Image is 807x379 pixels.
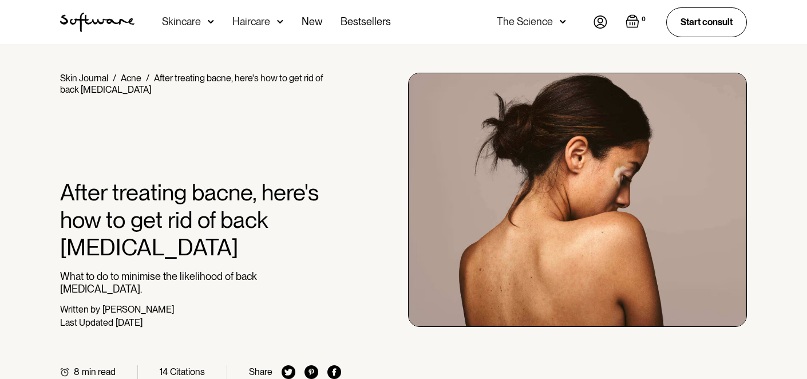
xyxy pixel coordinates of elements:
[249,366,272,377] div: Share
[116,317,143,328] div: [DATE]
[560,16,566,27] img: arrow down
[60,317,113,328] div: Last Updated
[626,14,648,30] a: Open empty cart
[102,304,174,315] div: [PERSON_NAME]
[327,365,341,379] img: facebook icon
[82,366,116,377] div: min read
[304,365,318,379] img: pinterest icon
[162,16,201,27] div: Skincare
[60,304,100,315] div: Written by
[282,365,295,379] img: twitter icon
[60,179,341,261] h1: After treating bacne, here's how to get rid of back [MEDICAL_DATA]
[60,73,323,95] div: After treating bacne, here's how to get rid of back [MEDICAL_DATA]
[639,14,648,25] div: 0
[170,366,205,377] div: Citations
[208,16,214,27] img: arrow down
[277,16,283,27] img: arrow down
[60,13,134,32] img: Software Logo
[60,270,341,295] p: What to do to minimise the likelihood of back [MEDICAL_DATA].
[232,16,270,27] div: Haircare
[74,366,80,377] div: 8
[113,73,116,84] div: /
[497,16,553,27] div: The Science
[60,73,108,84] a: Skin Journal
[60,13,134,32] a: home
[666,7,747,37] a: Start consult
[160,366,168,377] div: 14
[121,73,141,84] a: Acne
[146,73,149,84] div: /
